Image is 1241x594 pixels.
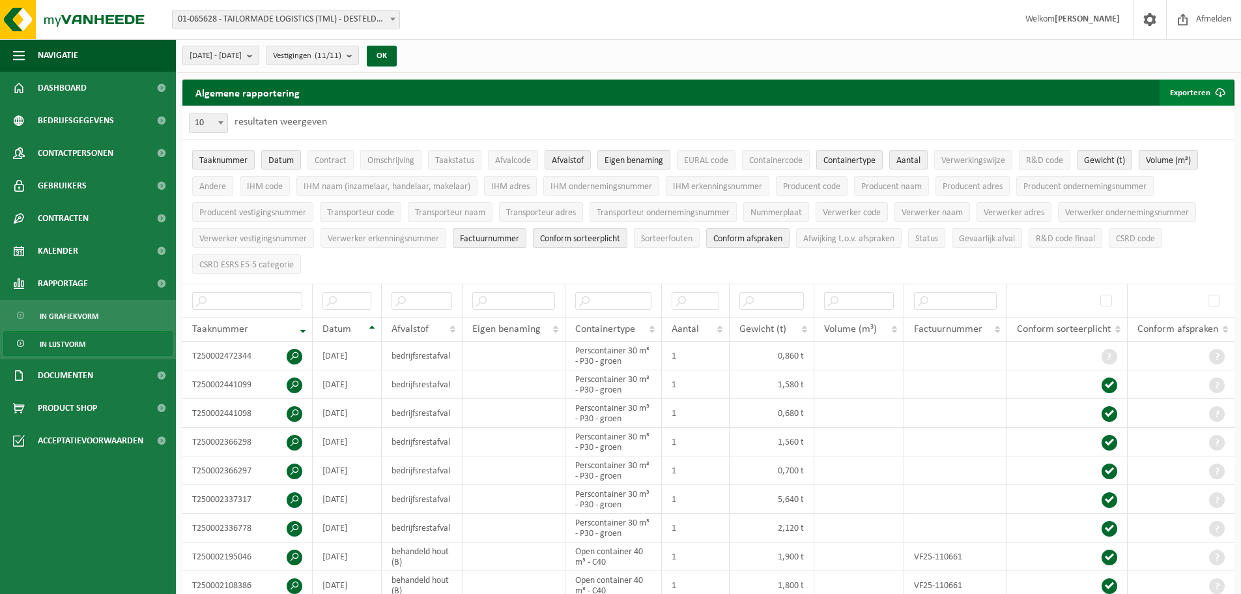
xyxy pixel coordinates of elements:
button: Producent naamProducent naam: Activate to sort [854,176,929,196]
span: Factuurnummer [914,324,982,334]
button: TaakstatusTaakstatus: Activate to sort [428,150,481,170]
strong: [PERSON_NAME] [1055,14,1120,24]
td: 2,120 t [730,514,814,542]
span: Afwijking t.o.v. afspraken [803,234,894,244]
button: ContractContract: Activate to sort [307,150,354,170]
button: Transporteur adresTransporteur adres: Activate to sort [499,202,583,222]
td: 1 [662,514,730,542]
button: AndereAndere: Activate to sort [192,176,233,196]
span: Aantal [672,324,699,334]
span: Gewicht (t) [1084,156,1125,166]
span: Afvalstof [552,156,584,166]
td: [DATE] [313,399,382,428]
td: 1,900 t [730,542,814,571]
span: Taaknummer [199,156,248,166]
td: bedrijfsrestafval [382,428,463,456]
td: bedrijfsrestafval [382,342,463,370]
td: bedrijfsrestafval [382,485,463,514]
span: Vestigingen [273,46,341,66]
span: IHM naam (inzamelaar, handelaar, makelaar) [304,182,470,192]
span: Volume (m³) [1146,156,1191,166]
span: Bedrijfsgegevens [38,104,114,137]
button: VerwerkingswijzeVerwerkingswijze: Activate to sort [934,150,1012,170]
td: VF25-110661 [904,542,1007,571]
td: 1 [662,399,730,428]
label: resultaten weergeven [235,117,327,127]
button: Vestigingen(11/11) [266,46,359,65]
span: Datum [322,324,351,334]
button: Transporteur codeTransporteur code: Activate to sort [320,202,401,222]
span: IHM adres [491,182,530,192]
button: Verwerker naamVerwerker naam: Activate to sort [894,202,970,222]
td: bedrijfsrestafval [382,399,463,428]
span: Afvalcode [495,156,531,166]
button: Gevaarlijk afval : Activate to sort [952,228,1022,248]
a: In lijstvorm [3,331,173,356]
span: Producent code [783,182,840,192]
span: Omschrijving [367,156,414,166]
span: Dashboard [38,72,87,104]
td: 1 [662,342,730,370]
button: CSRD ESRS E5-5 categorieCSRD ESRS E5-5 categorie: Activate to sort [192,254,301,274]
button: IHM erkenningsnummerIHM erkenningsnummer: Activate to sort [666,176,769,196]
td: Perscontainer 30 m³ - P30 - groen [565,428,662,456]
button: OmschrijvingOmschrijving: Activate to sort [360,150,421,170]
button: Verwerker adresVerwerker adres: Activate to sort [977,202,1051,222]
span: Contracten [38,202,89,235]
span: Datum [268,156,294,166]
span: Verwerkingswijze [941,156,1005,166]
span: Containertype [575,324,635,334]
button: FactuurnummerFactuurnummer: Activate to sort [453,228,526,248]
td: 5,640 t [730,485,814,514]
span: R&D code finaal [1036,234,1095,244]
span: Contactpersonen [38,137,113,170]
span: Nummerplaat [750,208,802,218]
td: 0,700 t [730,456,814,485]
span: Conform afspraken [1137,324,1218,334]
span: Verwerker ondernemingsnummer [1065,208,1189,218]
button: DatumDatum: Activate to sort [261,150,301,170]
span: Containercode [749,156,803,166]
button: Transporteur naamTransporteur naam: Activate to sort [408,202,492,222]
span: Containertype [823,156,876,166]
span: Kalender [38,235,78,267]
td: Perscontainer 30 m³ - P30 - groen [565,370,662,399]
td: [DATE] [313,514,382,542]
button: Exporteren [1160,80,1233,106]
td: behandeld hout (B) [382,542,463,571]
td: T250002441099 [182,370,313,399]
span: Andere [199,182,226,192]
span: Conform afspraken [713,234,782,244]
span: Gevaarlijk afval [959,234,1015,244]
button: [DATE] - [DATE] [182,46,259,65]
td: 1 [662,428,730,456]
button: Conform sorteerplicht : Activate to sort [533,228,627,248]
td: T250002195046 [182,542,313,571]
span: Navigatie [38,39,78,72]
span: IHM code [247,182,283,192]
span: Verwerker vestigingsnummer [199,234,307,244]
button: Producent ondernemingsnummerProducent ondernemingsnummer: Activate to sort [1016,176,1154,196]
td: 1 [662,456,730,485]
button: Verwerker erkenningsnummerVerwerker erkenningsnummer: Activate to sort [321,228,446,248]
span: IHM ondernemingsnummer [550,182,652,192]
span: Eigen benaming [605,156,663,166]
td: [DATE] [313,456,382,485]
button: SorteerfoutenSorteerfouten: Activate to sort [634,228,700,248]
span: Producent naam [861,182,922,192]
button: EURAL codeEURAL code: Activate to sort [677,150,735,170]
span: Taakstatus [435,156,474,166]
td: [DATE] [313,370,382,399]
button: R&D code finaalR&amp;D code finaal: Activate to sort [1029,228,1102,248]
span: Volume (m³) [824,324,877,334]
td: bedrijfsrestafval [382,370,463,399]
button: ContainertypeContainertype: Activate to sort [816,150,883,170]
span: CSRD code [1116,234,1155,244]
span: R&D code [1026,156,1063,166]
span: 01-065628 - TAILORMADE LOGISTICS (TML) - DESTELDONK [172,10,400,29]
span: Acceptatievoorwaarden [38,424,143,457]
a: In grafiekvorm [3,303,173,328]
td: T250002336778 [182,514,313,542]
td: Perscontainer 30 m³ - P30 - groen [565,514,662,542]
span: 10 [189,113,228,133]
